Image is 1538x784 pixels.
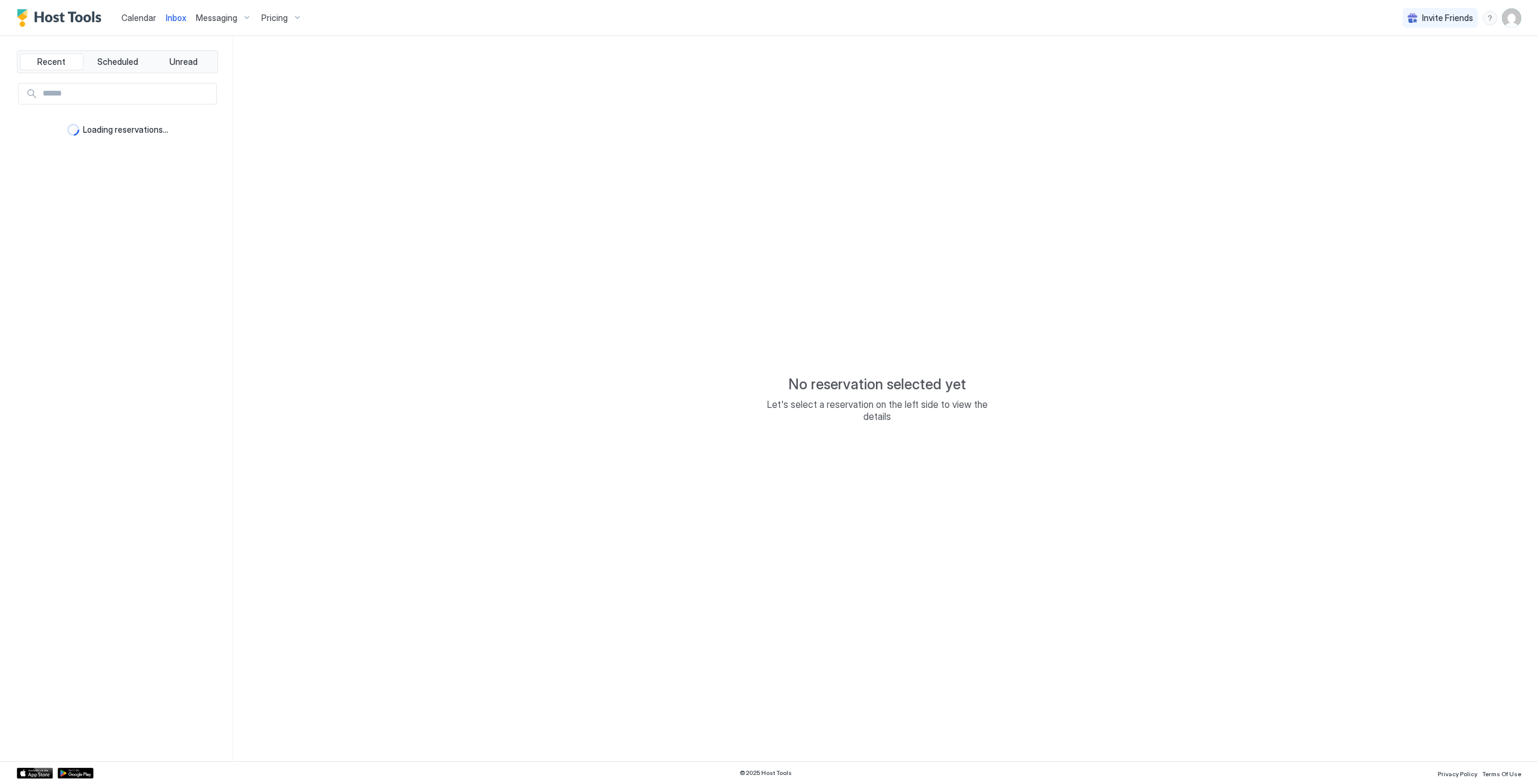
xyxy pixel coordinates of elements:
[757,398,997,422] span: Let's select a reservation on the left side to view the details
[196,13,237,23] span: Messaging
[20,53,84,70] button: Recent
[97,56,138,67] span: Scheduled
[67,124,79,136] div: loading
[1438,770,1477,777] span: Privacy Policy
[38,84,216,104] input: Input Field
[1422,13,1473,23] span: Invite Friends
[1482,770,1521,777] span: Terms Of Use
[83,124,168,135] span: Loading reservations...
[1438,767,1477,779] a: Privacy Policy
[166,13,186,23] span: Inbox
[1483,11,1497,25] div: menu
[121,11,156,24] a: Calendar
[788,375,966,394] span: No reservation selected yet
[17,9,107,27] a: Host Tools Logo
[151,53,215,70] button: Unread
[261,13,288,23] span: Pricing
[1482,767,1521,779] a: Terms Of Use
[166,11,186,24] a: Inbox
[169,56,198,67] span: Unread
[17,768,53,779] a: App Store
[37,56,65,67] span: Recent
[121,13,156,23] span: Calendar
[1502,8,1521,28] div: User profile
[17,50,218,73] div: tab-group
[86,53,150,70] button: Scheduled
[740,769,792,777] span: © 2025 Host Tools
[58,768,94,779] a: Google Play Store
